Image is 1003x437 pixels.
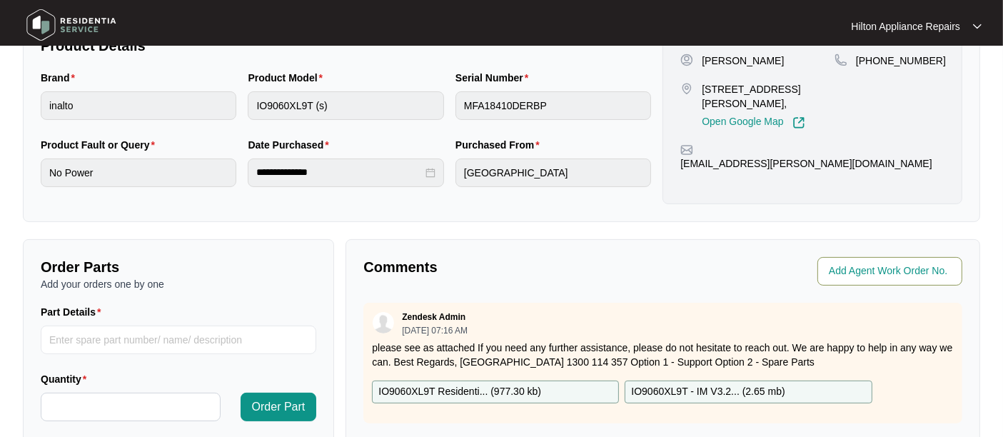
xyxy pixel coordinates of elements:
[378,384,541,400] p: IO9060XL9T Residenti... ( 977.30 kb )
[702,116,805,129] a: Open Google Map
[680,82,693,95] img: map-pin
[41,372,92,386] label: Quantity
[702,54,784,68] p: [PERSON_NAME]
[829,263,954,280] input: Add Agent Work Order No.
[41,257,316,277] p: Order Parts
[680,54,693,66] img: user-pin
[973,23,982,30] img: dropdown arrow
[248,91,443,120] input: Product Model
[835,54,847,66] img: map-pin
[256,165,422,180] input: Date Purchased
[680,156,932,171] p: [EMAIL_ADDRESS][PERSON_NAME][DOMAIN_NAME]
[41,91,236,120] input: Brand
[402,326,468,335] p: [DATE] 07:16 AM
[373,312,394,333] img: user.svg
[248,138,334,152] label: Date Purchased
[41,159,236,187] input: Product Fault or Query
[702,82,835,111] p: [STREET_ADDRESS][PERSON_NAME],
[851,19,960,34] p: Hilton Appliance Repairs
[372,341,954,369] p: please see as attached If you need any further assistance, please do not hesitate to reach out. W...
[402,311,465,323] p: Zendesk Admin
[363,257,652,277] p: Comments
[455,159,651,187] input: Purchased From
[856,55,946,66] span: [PHONE_NUMBER]
[41,71,81,85] label: Brand
[241,393,317,421] button: Order Part
[41,138,161,152] label: Product Fault or Query
[248,71,328,85] label: Product Model
[792,116,805,129] img: Link-External
[680,144,693,156] img: map-pin
[21,4,121,46] img: residentia service logo
[41,277,316,291] p: Add your orders one by one
[41,305,107,319] label: Part Details
[252,398,306,416] span: Order Part
[631,384,785,400] p: IO9060XL9T - IM V3.2... ( 2.65 mb )
[455,91,651,120] input: Serial Number
[41,326,316,354] input: Part Details
[41,393,220,421] input: Quantity
[455,71,534,85] label: Serial Number
[455,138,545,152] label: Purchased From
